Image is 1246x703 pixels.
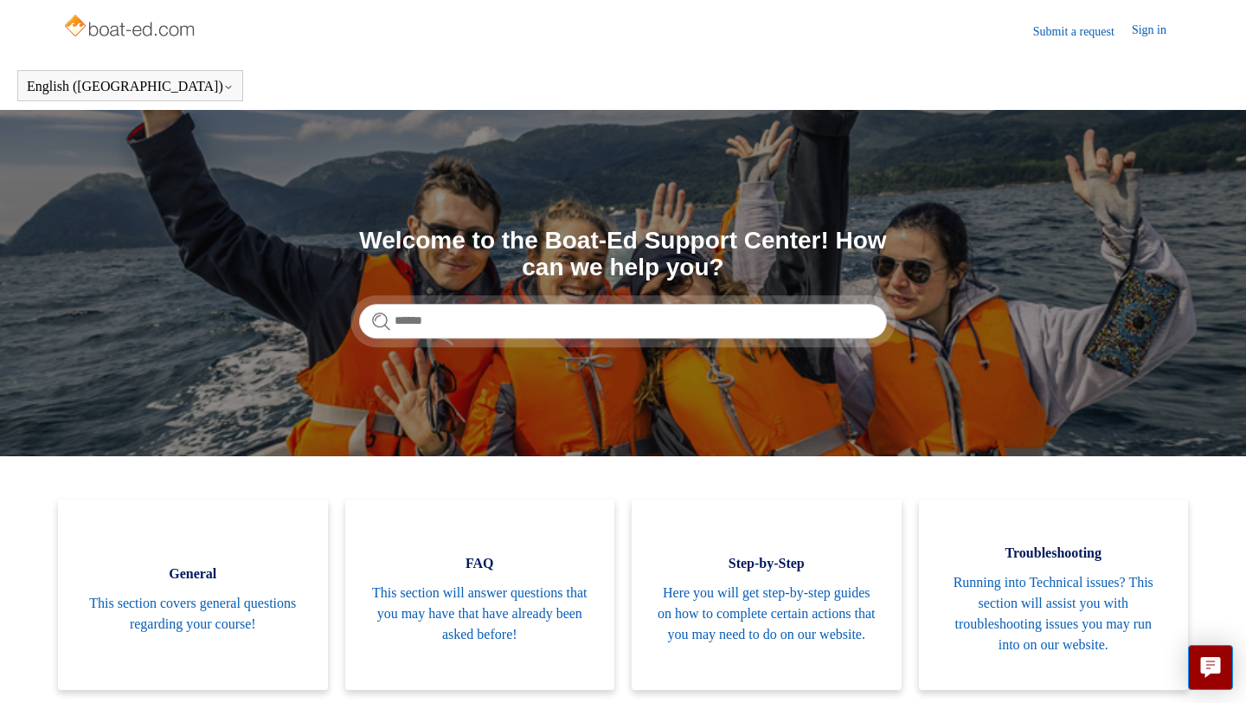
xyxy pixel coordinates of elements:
[658,553,876,574] span: Step-by-Step
[632,500,902,690] a: Step-by-Step Here you will get step-by-step guides on how to complete certain actions that you ma...
[945,572,1163,655] span: Running into Technical issues? This section will assist you with troubleshooting issues you may r...
[58,500,328,690] a: General This section covers general questions regarding your course!
[1188,645,1233,690] button: Live chat
[658,583,876,645] span: Here you will get step-by-step guides on how to complete certain actions that you may need to do ...
[27,79,234,94] button: English ([GEOGRAPHIC_DATA])
[62,10,200,45] img: Boat-Ed Help Center home page
[84,593,302,635] span: This section covers general questions regarding your course!
[84,564,302,584] span: General
[371,553,589,574] span: FAQ
[359,228,887,281] h1: Welcome to the Boat-Ed Support Center! How can we help you?
[945,543,1163,564] span: Troubleshooting
[919,500,1189,690] a: Troubleshooting Running into Technical issues? This section will assist you with troubleshooting ...
[345,500,615,690] a: FAQ This section will answer questions that you may have that have already been asked before!
[1132,21,1184,42] a: Sign in
[371,583,589,645] span: This section will answer questions that you may have that have already been asked before!
[1033,23,1132,41] a: Submit a request
[359,304,887,339] input: Search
